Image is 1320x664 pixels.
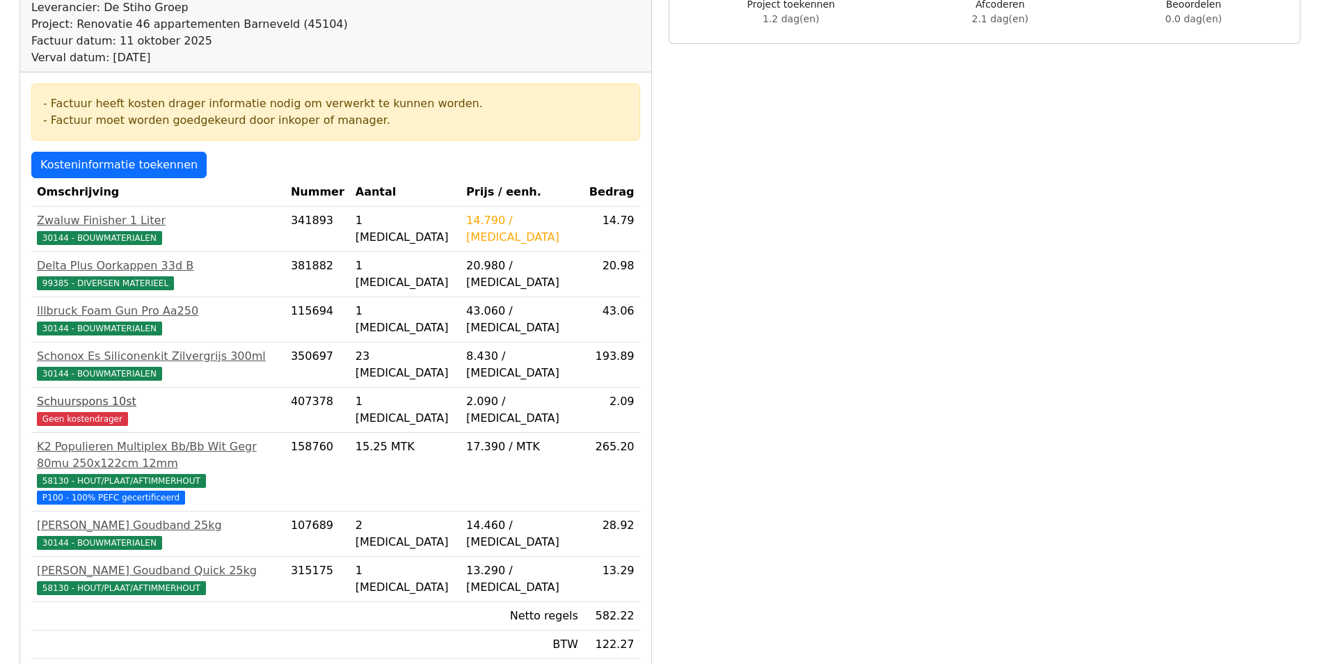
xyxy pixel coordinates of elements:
div: 1 [MEDICAL_DATA] [356,562,455,596]
th: Prijs / eenh. [461,178,584,207]
span: 58130 - HOUT/PLAAT/AFTIMMERHOUT [37,581,206,595]
div: - Factuur moet worden goedgekeurd door inkoper of manager. [43,112,628,129]
span: 30144 - BOUWMATERIALEN [37,367,162,381]
div: 15.25 MTK [356,438,455,455]
td: 350697 [285,342,350,388]
div: 1 [MEDICAL_DATA] [356,393,455,427]
span: P100 - 100% PEFC gecertificeerd [37,491,185,505]
span: 58130 - HOUT/PLAAT/AFTIMMERHOUT [37,474,206,488]
td: 13.29 [584,557,640,602]
div: 43.060 / [MEDICAL_DATA] [466,303,578,336]
span: 0.0 dag(en) [1166,13,1222,24]
td: 107689 [285,512,350,557]
div: 1 [MEDICAL_DATA] [356,303,455,336]
div: 1 [MEDICAL_DATA] [356,258,455,291]
div: 2.090 / [MEDICAL_DATA] [466,393,578,427]
a: [PERSON_NAME] Goudband 25kg30144 - BOUWMATERIALEN [37,517,280,551]
div: 13.290 / [MEDICAL_DATA] [466,562,578,596]
div: - Factuur heeft kosten drager informatie nodig om verwerkt te kunnen worden. [43,95,628,112]
td: 20.98 [584,252,640,297]
a: Delta Plus Oorkappen 33d B99385 - DIVERSEN MATERIEEL [37,258,280,291]
td: 28.92 [584,512,640,557]
th: Omschrijving [31,178,285,207]
div: Delta Plus Oorkappen 33d B [37,258,280,274]
td: 381882 [285,252,350,297]
span: 1.2 dag(en) [763,13,819,24]
div: Schuurspons 10st [37,393,280,410]
div: 8.430 / [MEDICAL_DATA] [466,348,578,381]
div: 17.390 / MTK [466,438,578,455]
span: 99385 - DIVERSEN MATERIEEL [37,276,174,290]
th: Bedrag [584,178,640,207]
td: 2.09 [584,388,640,433]
th: Aantal [350,178,461,207]
span: 30144 - BOUWMATERIALEN [37,536,162,550]
td: 341893 [285,207,350,252]
div: 2 [MEDICAL_DATA] [356,517,455,551]
a: Schuurspons 10stGeen kostendrager [37,393,280,427]
td: 265.20 [584,433,640,512]
div: Project: Renovatie 46 appartementen Barneveld (45104) [31,16,348,33]
span: 30144 - BOUWMATERIALEN [37,322,162,335]
td: 14.79 [584,207,640,252]
span: 2.1 dag(en) [972,13,1028,24]
td: BTW [461,631,584,659]
div: Illbruck Foam Gun Pro Aa250 [37,303,280,319]
div: 20.980 / [MEDICAL_DATA] [466,258,578,291]
td: 158760 [285,433,350,512]
a: K2 Populieren Multiplex Bb/Bb Wit Gegr 80mu 250x122cm 12mm58130 - HOUT/PLAAT/AFTIMMERHOUT P100 - ... [37,438,280,505]
a: [PERSON_NAME] Goudband Quick 25kg58130 - HOUT/PLAAT/AFTIMMERHOUT [37,562,280,596]
div: Factuur datum: 11 oktober 2025 [31,33,348,49]
span: 30144 - BOUWMATERIALEN [37,231,162,245]
td: 582.22 [584,602,640,631]
td: 193.89 [584,342,640,388]
th: Nummer [285,178,350,207]
div: 14.790 / [MEDICAL_DATA] [466,212,578,246]
a: Zwaluw Finisher 1 Liter30144 - BOUWMATERIALEN [37,212,280,246]
div: Schonox Es Siliconenkit Zilvergrijs 300ml [37,348,280,365]
div: 23 [MEDICAL_DATA] [356,348,455,381]
div: Verval datum: [DATE] [31,49,348,66]
a: Illbruck Foam Gun Pro Aa25030144 - BOUWMATERIALEN [37,303,280,336]
div: [PERSON_NAME] Goudband Quick 25kg [37,562,280,579]
div: Zwaluw Finisher 1 Liter [37,212,280,229]
div: 14.460 / [MEDICAL_DATA] [466,517,578,551]
td: 115694 [285,297,350,342]
a: Schonox Es Siliconenkit Zilvergrijs 300ml30144 - BOUWMATERIALEN [37,348,280,381]
div: K2 Populieren Multiplex Bb/Bb Wit Gegr 80mu 250x122cm 12mm [37,438,280,472]
div: [PERSON_NAME] Goudband 25kg [37,517,280,534]
td: Netto regels [461,602,584,631]
td: 315175 [285,557,350,602]
td: 122.27 [584,631,640,659]
div: 1 [MEDICAL_DATA] [356,212,455,246]
a: Kosteninformatie toekennen [31,152,207,178]
span: Geen kostendrager [37,412,128,426]
td: 43.06 [584,297,640,342]
td: 407378 [285,388,350,433]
